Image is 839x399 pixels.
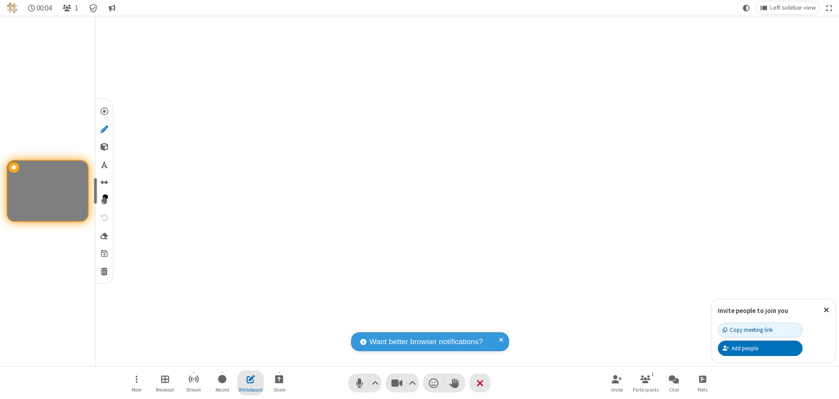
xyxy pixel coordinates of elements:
[96,209,112,226] button: Undo
[444,374,465,392] button: Raise hand
[75,4,78,12] span: 1
[386,374,419,392] button: Stop video (Alt+V)
[156,387,174,392] span: Breakout
[215,387,229,392] span: Record
[97,191,111,208] div: Select colour
[757,1,819,14] button: Change layout
[273,387,285,392] span: Share
[470,374,491,392] button: End or leave meeting
[237,370,264,395] button: Close shared whiteboard
[152,370,178,395] button: Manage Breakout Rooms
[817,299,835,321] button: Close popover
[661,370,687,395] button: Open chat
[423,374,444,392] button: Send a reaction
[770,4,816,11] span: Left sidebar view
[7,3,18,13] img: QA Selenium DO NOT DELETE OR CHANGE
[96,120,112,137] button: Stop using pen
[718,341,803,356] button: Add people
[96,173,112,191] div: Change size
[186,387,201,392] span: Stream
[823,1,836,14] button: Fullscreen
[97,244,111,262] button: Save
[369,336,483,348] span: Want better browser notifications?
[632,370,659,395] button: Open participant list
[209,370,235,395] button: Start recording
[239,387,262,392] span: Whiteboard
[611,387,623,392] span: Invite
[105,1,119,14] button: Conversation
[633,387,659,392] span: Participants
[604,370,630,395] button: Invite participants (Alt+I)
[649,370,656,378] div: 1
[96,138,112,155] div: Add shapes
[96,226,113,244] button: Use eraser
[718,323,803,338] button: Copy meeting link
[669,387,679,392] span: Chat
[36,4,52,12] span: 00:04
[739,1,753,14] button: Using system theme
[97,155,111,173] button: Use text tool
[180,370,207,395] button: Start streaming
[369,374,381,392] button: Audio settings
[97,262,111,280] button: Clear
[59,1,82,14] button: Open participant list
[689,370,716,395] button: Open poll
[94,178,97,204] div: resize
[123,370,150,395] button: Open menu
[266,370,292,395] button: Start sharing
[132,387,141,392] span: More
[698,387,707,392] span: Polls
[718,306,788,315] label: Invite people to join you
[96,102,112,120] button: Use laser pointer
[25,1,56,14] div: Timer
[407,374,419,392] button: Video setting
[723,326,773,334] div: Copy meeting link
[348,374,381,392] button: Mute (Alt+A)
[85,1,102,14] div: Meeting details Encryption enabled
